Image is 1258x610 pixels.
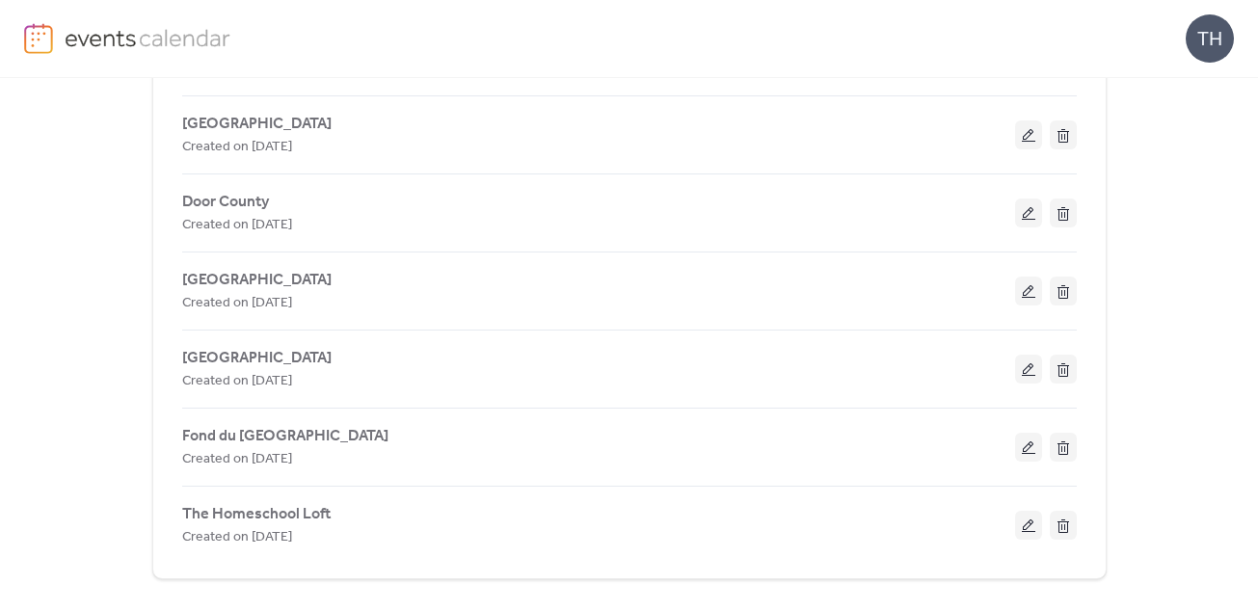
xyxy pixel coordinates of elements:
span: [GEOGRAPHIC_DATA] [182,269,332,292]
a: [GEOGRAPHIC_DATA] [182,119,332,129]
span: Created on [DATE] [182,58,292,81]
span: Created on [DATE] [182,370,292,393]
span: Created on [DATE] [182,136,292,159]
span: Created on [DATE] [182,448,292,471]
a: Fond du [GEOGRAPHIC_DATA] [182,431,388,441]
span: Fond du [GEOGRAPHIC_DATA] [182,425,388,448]
img: logo [24,23,53,54]
span: The Homeschool Loft [182,503,331,526]
span: [GEOGRAPHIC_DATA] [182,347,332,370]
span: Door County [182,191,269,214]
a: The Homeschool Loft [182,509,331,519]
div: TH [1186,14,1234,63]
span: Created on [DATE] [182,292,292,315]
a: [GEOGRAPHIC_DATA] [182,353,332,363]
img: logo-type [65,23,231,52]
a: [GEOGRAPHIC_DATA] [182,275,332,285]
a: Door County [182,197,269,207]
span: Created on [DATE] [182,214,292,237]
span: Created on [DATE] [182,526,292,549]
span: [GEOGRAPHIC_DATA] [182,113,332,136]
